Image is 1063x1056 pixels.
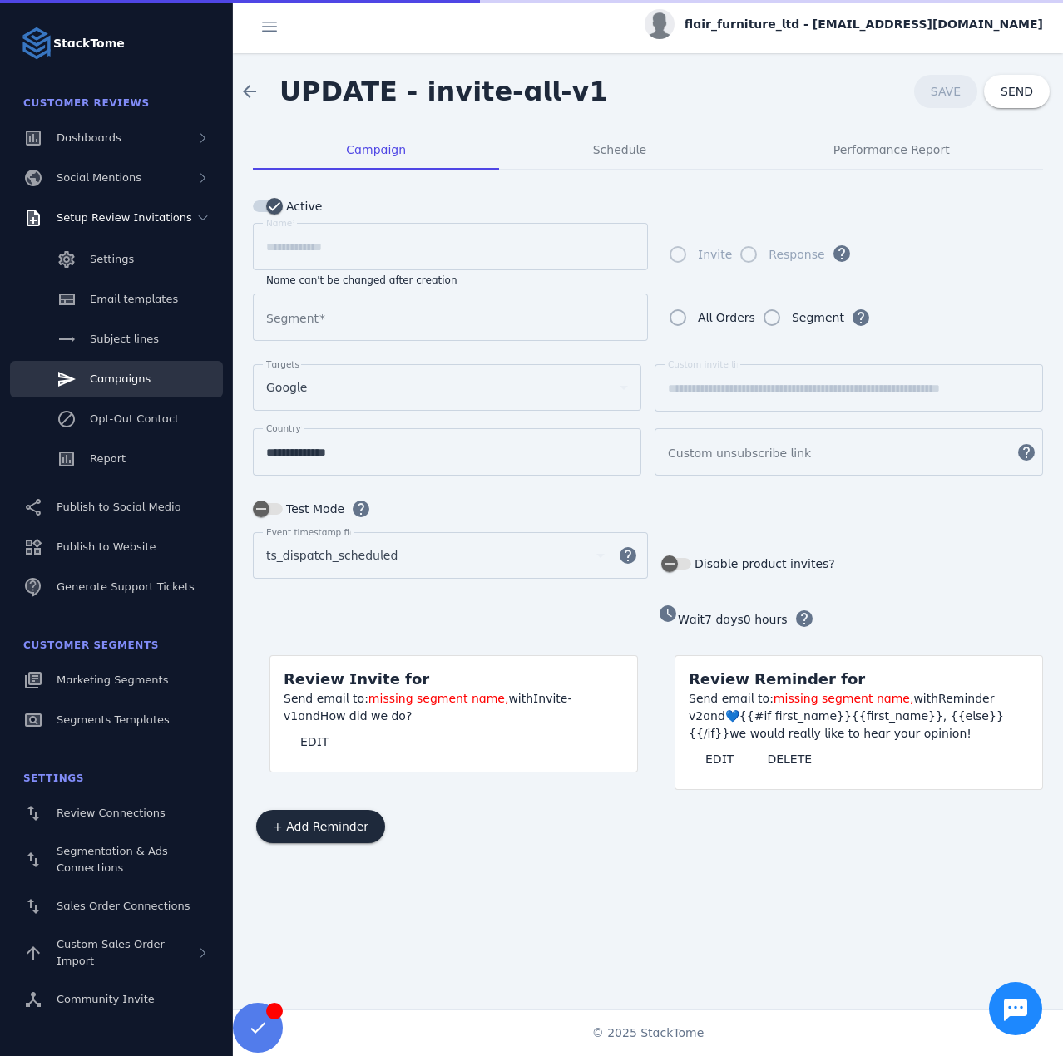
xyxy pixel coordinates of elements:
span: Customer Reviews [23,97,150,109]
span: Generate Support Tickets [57,580,195,593]
label: Test Mode [283,499,344,519]
span: Google [266,377,307,397]
a: Generate Support Tickets [10,569,223,605]
mat-label: Event timestamp field [266,527,363,537]
span: missing segment name, [774,692,914,705]
mat-label: Segment [266,312,319,325]
a: Opt-Out Contact [10,401,223,437]
a: Publish to Website [10,529,223,565]
span: Send email to: [284,692,368,705]
span: Settings [23,772,84,784]
a: Sales Order Connections [10,888,223,925]
span: flair_furniture_ltd - [EMAIL_ADDRESS][DOMAIN_NAME] [685,16,1043,33]
a: Segmentation & Ads Connections [10,835,223,885]
label: Disable product invites? [691,554,835,574]
mat-label: Custom unsubscribe link [668,447,811,460]
a: Marketing Segments [10,662,223,698]
span: Wait [678,613,705,626]
div: All Orders [698,308,755,328]
a: Segments Templates [10,702,223,738]
label: Segment [789,308,844,328]
label: Active [283,196,322,216]
img: Logo image [20,27,53,60]
span: 7 days [705,613,744,626]
span: UPDATE - invite-all-v1 [279,76,608,107]
span: Review Reminder for [689,670,865,688]
span: and [703,709,725,723]
span: DELETE [767,753,812,765]
span: Customer Segments [23,639,159,651]
mat-hint: Name can't be changed after creation [266,270,457,287]
span: EDIT [705,753,734,765]
a: Publish to Social Media [10,489,223,526]
span: Dashboards [57,131,121,144]
div: Invite-v1 How did we do? [284,690,624,725]
span: Opt-Out Contact [90,412,179,425]
button: SEND [984,75,1050,108]
span: Segmentation & Ads Connections [57,845,168,874]
span: Sales Order Connections [57,900,190,912]
span: and [298,709,320,723]
span: Custom Sales Order Import [57,938,165,967]
span: Review Connections [57,807,166,819]
span: SEND [1001,86,1033,97]
a: Community Invite [10,981,223,1018]
span: Performance Report [833,144,950,155]
button: EDIT [689,743,750,776]
mat-icon: help [608,545,648,565]
img: profile.jpg [645,9,675,39]
span: Email templates [90,293,178,305]
span: Review Invite for [284,670,429,688]
label: Invite [695,244,732,264]
span: Report [90,452,126,465]
input: Segment [266,308,635,328]
input: Country [266,442,628,462]
a: Report [10,441,223,477]
span: Campaign [346,144,406,155]
span: + Add Reminder [273,821,368,832]
span: © 2025 StackTome [592,1024,705,1042]
mat-label: Country [266,423,301,433]
a: Subject lines [10,321,223,358]
span: Campaigns [90,373,151,385]
span: Settings [90,253,134,265]
span: Send email to: [689,692,774,705]
span: Community Invite [57,993,155,1005]
span: ts_dispatch_scheduled [266,545,398,565]
span: Schedule [593,144,646,155]
span: with [913,692,938,705]
span: Marketing Segments [57,674,168,686]
span: 0 hours [744,613,788,626]
mat-icon: watch_later [658,604,678,624]
button: EDIT [284,725,345,758]
strong: StackTome [53,35,125,52]
mat-label: Custom invite link [668,359,747,369]
span: with [508,692,533,705]
span: Segments Templates [57,713,170,726]
label: Response [765,244,824,264]
div: Reminder v2 💙{{#if first_name}}{{first_name}}, {{else}}{{/if}}we would really like to hear your o... [689,690,1029,743]
span: Publish to Social Media [57,501,181,513]
a: Email templates [10,281,223,318]
mat-label: Targets [266,359,299,369]
a: Settings [10,241,223,278]
button: + Add Reminder [256,810,385,843]
button: flair_furniture_ltd - [EMAIL_ADDRESS][DOMAIN_NAME] [645,9,1043,39]
a: Review Connections [10,795,223,831]
span: Subject lines [90,333,159,345]
button: DELETE [750,743,828,776]
span: EDIT [300,736,329,748]
span: Publish to Website [57,540,156,553]
span: Setup Review Invitations [57,211,192,224]
a: Campaigns [10,361,223,397]
span: Social Mentions [57,171,141,184]
span: missing segment name, [368,692,509,705]
mat-label: Name [266,218,292,228]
